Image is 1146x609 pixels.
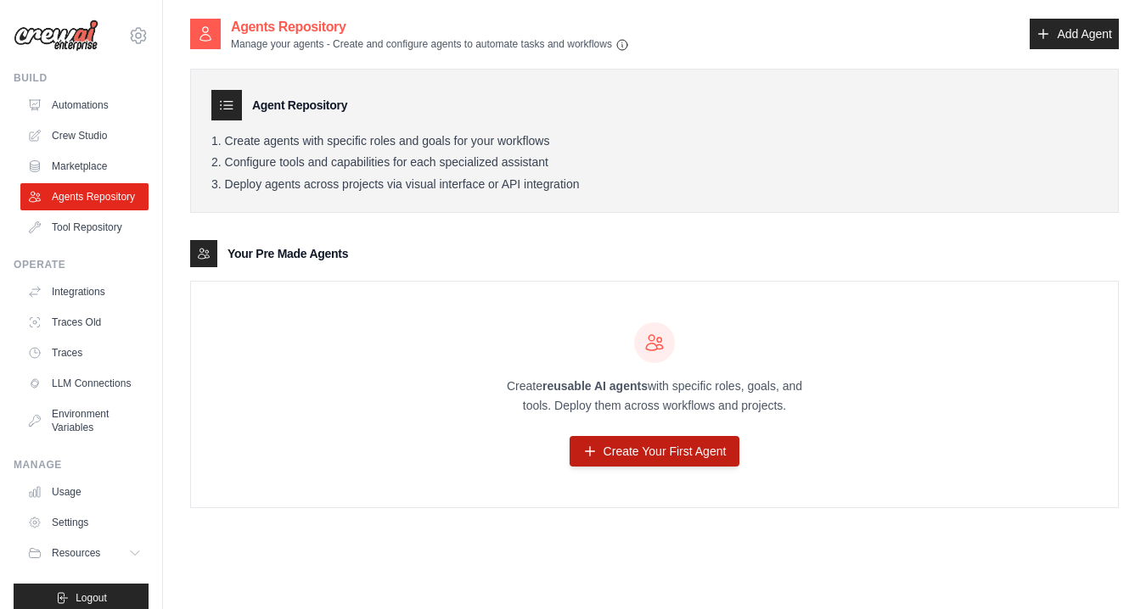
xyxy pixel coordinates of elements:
[570,436,740,467] a: Create Your First Agent
[231,37,629,52] p: Manage your agents - Create and configure agents to automate tasks and workflows
[20,339,149,366] a: Traces
[252,97,347,114] h3: Agent Repository
[76,591,107,605] span: Logout
[20,400,149,441] a: Environment Variables
[20,153,149,180] a: Marketplace
[211,155,1098,170] li: Configure tools and capabilities for each specialized assistant
[20,122,149,149] a: Crew Studio
[20,92,149,119] a: Automations
[20,509,149,536] a: Settings
[20,214,149,241] a: Tool Repository
[20,539,149,567] button: Resources
[20,309,149,336] a: Traces Old
[20,183,149,210] a: Agents Repository
[20,278,149,305] a: Integrations
[14,258,149,271] div: Operate
[20,370,149,397] a: LLM Connections
[211,134,1098,149] li: Create agents with specific roles and goals for your workflows
[542,379,648,393] strong: reusable AI agents
[14,458,149,472] div: Manage
[14,20,98,52] img: Logo
[228,245,348,262] h3: Your Pre Made Agents
[52,546,100,560] span: Resources
[231,17,629,37] h2: Agents Repository
[492,377,817,416] p: Create with specific roles, goals, and tools. Deploy them across workflows and projects.
[1030,19,1119,49] a: Add Agent
[14,71,149,85] div: Build
[211,177,1098,193] li: Deploy agents across projects via visual interface or API integration
[20,478,149,506] a: Usage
